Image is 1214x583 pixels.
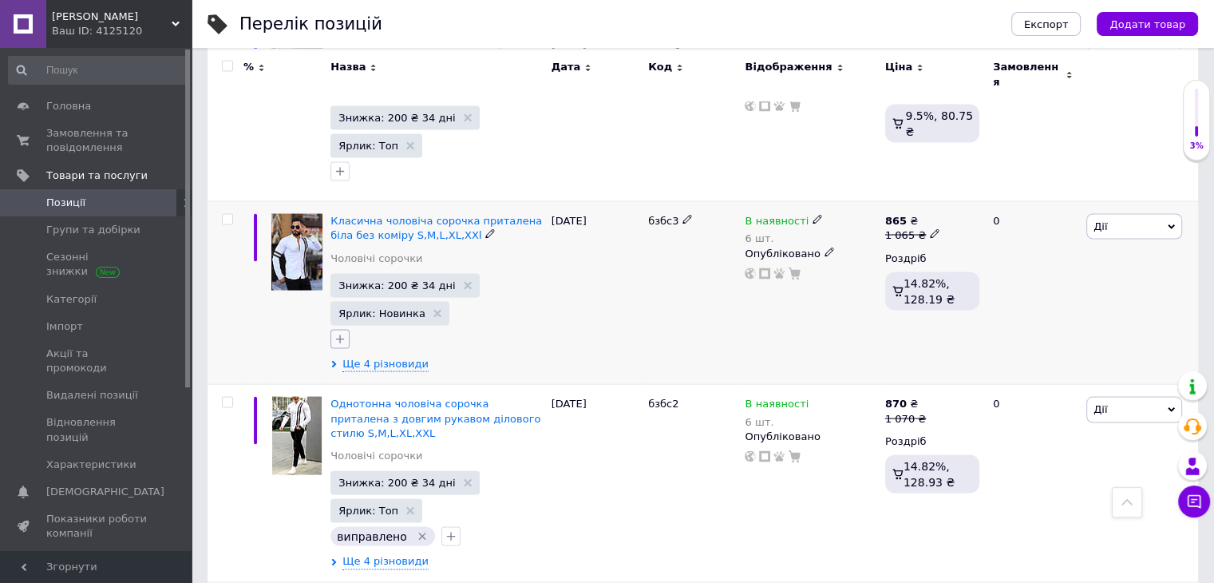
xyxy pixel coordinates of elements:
div: Роздріб [885,434,979,448]
div: 0 [983,34,1082,201]
button: Експорт [1011,12,1082,36]
div: Перелік позицій [239,16,382,33]
button: Додати товар [1097,12,1198,36]
span: Експорт [1024,18,1069,30]
span: Показники роботи компанії [46,512,148,541]
span: Відновлення позицій [46,415,148,444]
b: 865 [885,214,907,226]
span: бзбс3 [648,214,678,226]
span: Групи та добірки [46,223,140,237]
span: Замовлення та повідомлення [46,126,148,155]
span: бзбс2 [648,397,678,409]
div: 6 шт. [745,415,809,427]
div: [DATE] [548,34,644,201]
span: Знижка: 200 ₴ 34 дні [338,477,455,487]
div: ₴ [885,213,940,228]
div: 1 070 ₴ [885,411,926,426]
a: Класична чоловіча сорочка приталена біла без коміру S,M,L,XL,XXl [330,214,542,240]
a: Однотонна чоловіча сорочка приталена з довгим рукавом ділового стилю S,M,L,XL,XXL [330,397,540,438]
span: В наявності [745,397,809,414]
div: 0 [983,384,1082,581]
span: Позиції [46,196,85,210]
div: Роздріб [885,251,979,265]
span: Додати товар [1109,18,1185,30]
span: Знижка: 200 ₴ 34 дні [338,112,455,122]
span: Сезонні знижки [46,250,148,279]
span: Дата [552,60,581,74]
span: Ще 4 різновиди [342,553,429,569]
input: Пошук [8,56,188,85]
div: 0 [983,201,1082,384]
a: Чоловічі сорочки [330,251,422,265]
img: Классическая мужская рубашка приталенная белая без воротника S,M,L,XL,XXl [271,213,322,289]
span: Ярлик: Топ [338,505,398,515]
div: 3% [1184,141,1209,152]
span: Відображення [745,60,832,74]
svg: Видалити мітку [416,529,429,542]
div: ₴ [885,396,926,410]
span: Ярлик: Топ [338,140,398,150]
span: В наявності [745,214,809,231]
span: виправлено [337,529,407,542]
a: Чоловічі сорочки [330,448,422,462]
div: 6 шт. [745,232,823,244]
span: Категорії [46,292,97,307]
span: Ціна [885,60,912,74]
span: 9.5%, 80.75 ₴ [905,109,973,137]
span: [DEMOGRAPHIC_DATA] [46,485,164,499]
span: % [243,60,254,74]
span: Імпорт [46,319,83,334]
span: Код [648,60,672,74]
span: Ще 4 різновиди [342,356,429,371]
img: Однотонная мужская рубашка приталенная с длинным рукавом делового стиля S,M,L,XL,XXL [272,396,322,474]
span: Знижка: 200 ₴ 34 дні [338,280,455,290]
div: Ваш ID: 4125120 [52,24,192,38]
button: Чат з покупцем [1178,486,1210,518]
span: Видалені позиції [46,388,138,403]
span: Дії [1093,220,1107,232]
span: Замовлення [993,60,1062,89]
span: Товари та послуги [46,169,148,183]
span: Головна [46,99,91,113]
span: Діонісій [52,10,172,24]
span: Дії [1093,403,1107,414]
div: Опубліковано [745,246,876,260]
div: 1 065 ₴ [885,228,940,242]
span: Акції та промокоди [46,347,148,375]
span: 14.82%, 128.19 ₴ [904,276,955,305]
div: [DATE] [548,384,644,581]
div: Опубліковано [745,429,876,443]
span: Назва [330,60,366,74]
span: 14.82%, 128.93 ₴ [904,459,955,488]
span: Ярлик: Новинка [338,307,425,318]
span: Характеристики [46,458,136,472]
b: 870 [885,397,907,409]
div: [DATE] [548,201,644,384]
